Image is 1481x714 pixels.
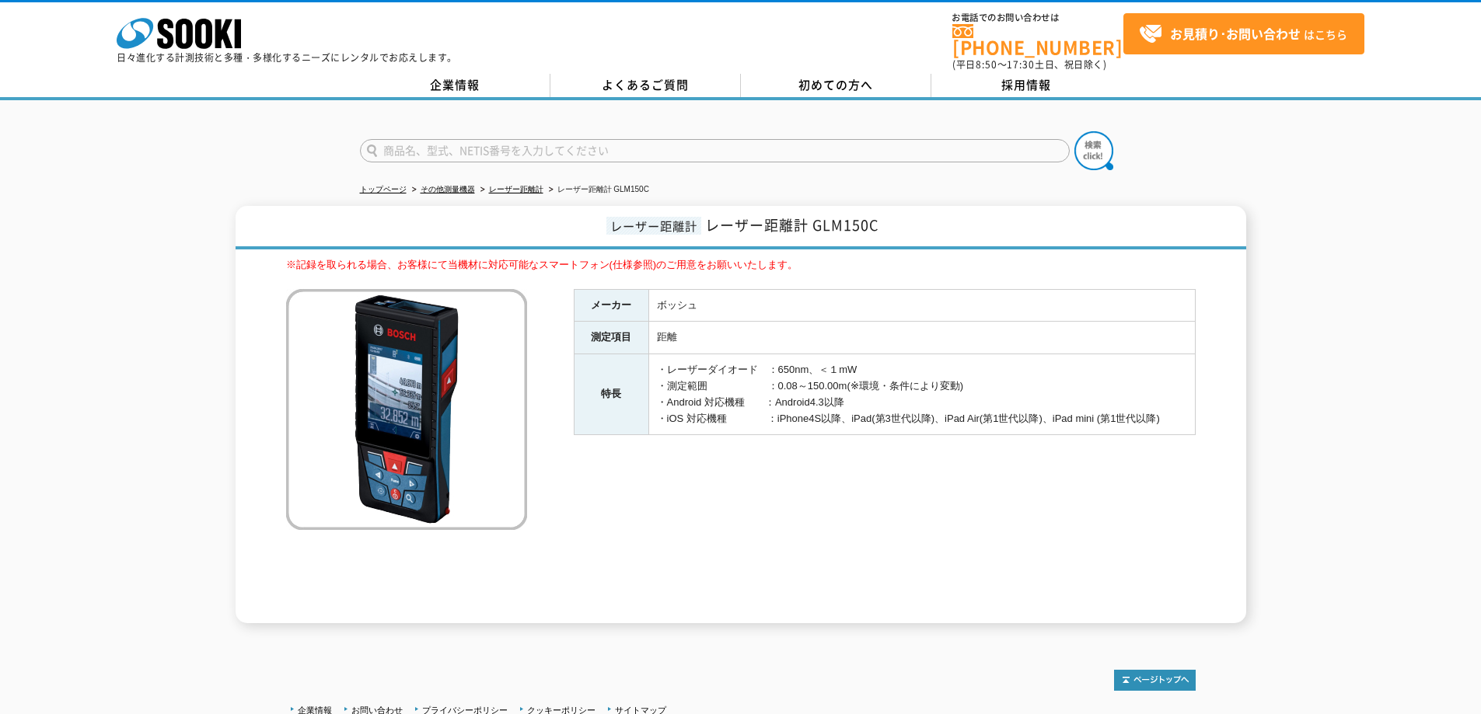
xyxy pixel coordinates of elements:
a: 初めての方へ [741,74,931,97]
a: よくあるご質問 [550,74,741,97]
td: ボッシュ [648,289,1195,322]
li: レーザー距離計 GLM150C [546,182,649,198]
img: btn_search.png [1074,131,1113,170]
a: お見積り･お問い合わせはこちら [1123,13,1364,54]
td: ・レーザーダイオード ：650nm、＜１mW ・測定範囲 ：0.08～150.00m(※環境・条件により変動) ・Android 対応機種 ：Android4.3以降 ・iOS 対応機種 ：iP... [648,354,1195,435]
span: 初めての方へ [798,76,873,93]
th: メーカー [574,289,648,322]
span: (平日 ～ 土日、祝日除く) [952,57,1106,71]
span: お電話でのお問い合わせは [952,13,1123,23]
a: 企業情報 [360,74,550,97]
strong: お見積り･お問い合わせ [1170,24,1301,43]
p: 日々進化する計測技術と多種・多様化するニーズにレンタルでお応えします。 [117,53,457,62]
td: 距離 [648,322,1195,354]
a: [PHONE_NUMBER] [952,24,1123,56]
a: 採用情報 [931,74,1122,97]
a: その他測量機器 [421,185,475,193]
img: トップページへ [1114,670,1196,691]
span: ※記録を取られる場合、お客様にて当機材に対応可能なスマートフォン(仕様参照)のご用意をお願いいたします。 [286,259,798,270]
span: 17:30 [1007,57,1035,71]
span: レーザー距離計 GLM150C [705,214,878,235]
span: 8:50 [976,57,997,71]
a: トップページ [360,185,407,193]
span: レーザー距離計 [606,217,701,235]
th: 測定項目 [574,322,648,354]
th: 特長 [574,354,648,435]
input: 商品名、型式、NETIS番号を入力してください [360,139,1070,162]
img: レーザー距離計 GLM150C [286,289,527,530]
a: レーザー距離計 [489,185,543,193]
span: はこちら [1139,23,1347,46]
